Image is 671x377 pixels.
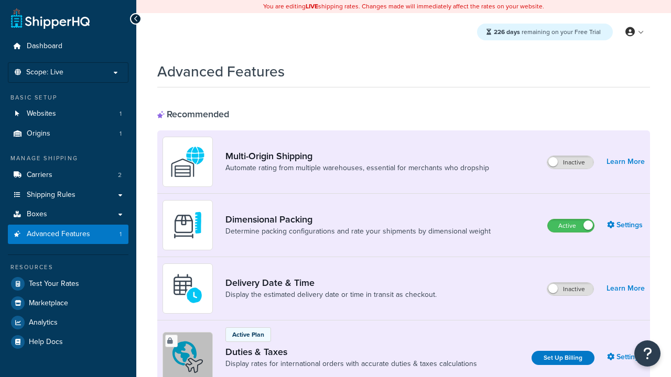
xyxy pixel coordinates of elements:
a: Settings [607,350,645,364]
span: 1 [120,109,122,118]
a: Set Up Billing [532,351,594,365]
a: Display the estimated delivery date or time in transit as checkout. [225,290,437,300]
a: Websites1 [8,104,128,124]
a: Determine packing configurations and rate your shipments by dimensional weight [225,226,491,237]
span: Shipping Rules [27,191,75,199]
span: Test Your Rates [29,280,79,289]
div: Recommended [157,108,229,120]
a: Dashboard [8,37,128,56]
h1: Advanced Features [157,61,285,82]
a: Marketplace [8,294,128,313]
span: Analytics [29,318,58,327]
a: Duties & Taxes [225,346,477,358]
a: Test Your Rates [8,274,128,293]
label: Inactive [547,283,593,295]
a: Delivery Date & Time [225,277,437,289]
a: Learn More [607,154,645,169]
a: Multi-Origin Shipping [225,150,489,162]
label: Inactive [547,156,593,169]
b: LIVE [306,2,318,11]
a: Help Docs [8,332,128,351]
a: Analytics [8,313,128,332]
span: Origins [27,129,50,138]
a: Dimensional Packing [225,214,491,225]
a: Learn More [607,281,645,296]
a: Settings [607,218,645,232]
span: 1 [120,129,122,138]
li: Origins [8,124,128,143]
span: Scope: Live [26,68,63,77]
div: Basic Setup [8,93,128,102]
a: Shipping Rules [8,185,128,205]
span: 2 [118,171,122,180]
span: Boxes [27,210,47,219]
a: Advanced Features1 [8,225,128,244]
span: Advanced Features [27,230,90,239]
img: WatD5o0RtDAAAAAElFTkSuQmCC [169,143,206,180]
a: Origins1 [8,124,128,143]
a: Carriers2 [8,165,128,185]
span: remaining on your Free Trial [494,27,601,37]
img: gfkeb5ejjkALwAAAABJRU5ErkJggg== [169,270,206,307]
span: 1 [120,230,122,239]
div: Resources [8,263,128,272]
li: Carriers [8,165,128,185]
span: Marketplace [29,299,68,308]
a: Boxes [8,205,128,224]
a: Automate rating from multiple warehouses, essential for merchants who dropship [225,163,489,173]
div: Manage Shipping [8,154,128,163]
label: Active [548,219,594,232]
button: Open Resource Center [634,340,661,367]
span: Help Docs [29,338,63,347]
span: Carriers [27,171,52,180]
li: Advanced Features [8,225,128,244]
span: Dashboard [27,42,62,51]
p: Active Plan [232,330,264,339]
img: DTVBYsAAAAAASUVORK5CYII= [169,207,206,243]
span: Websites [27,109,56,118]
a: Display rates for international orders with accurate duties & taxes calculations [225,359,477,369]
strong: 226 days [494,27,520,37]
li: Websites [8,104,128,124]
